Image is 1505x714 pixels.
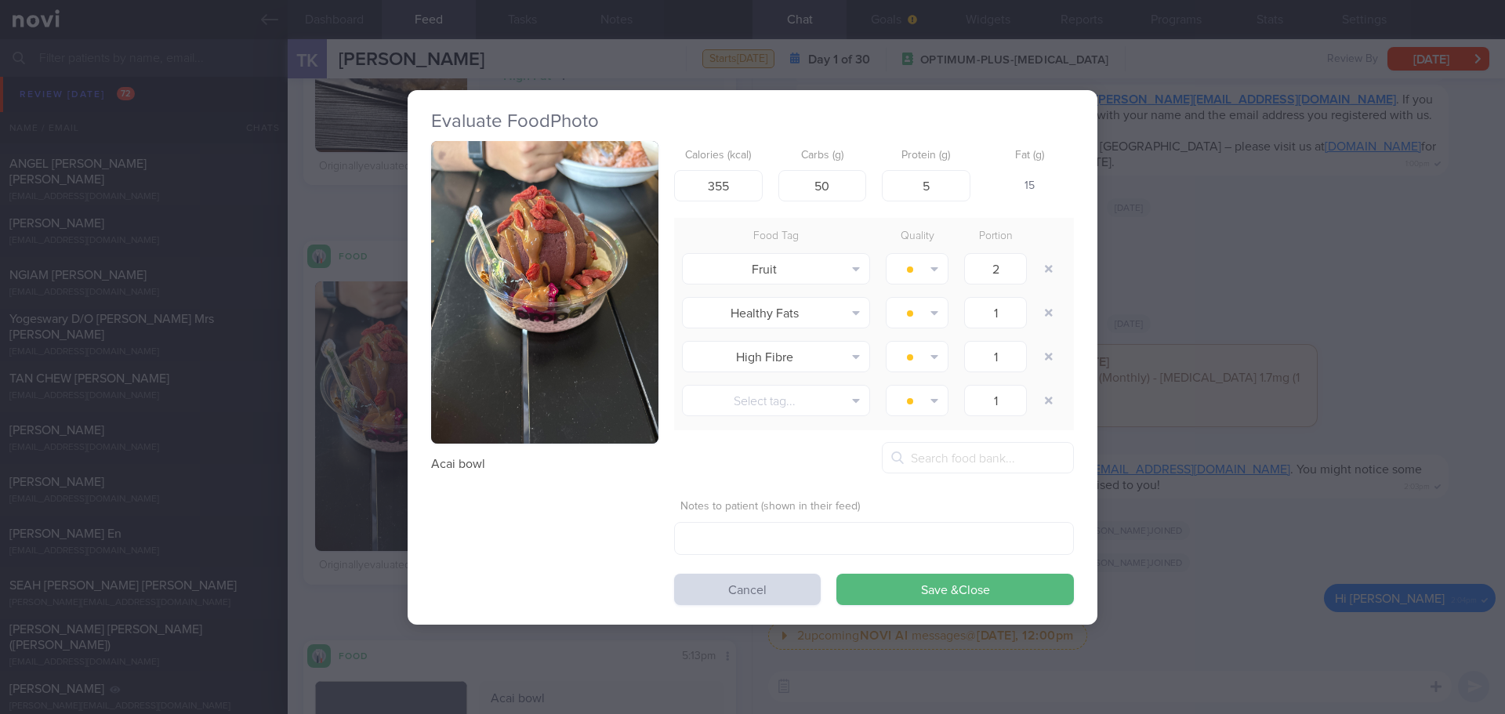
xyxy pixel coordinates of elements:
button: Fruit [682,253,870,285]
input: 1.0 [964,297,1027,328]
input: 250 [674,170,763,201]
button: Healthy Fats [682,297,870,328]
input: Search food bank... [882,442,1074,473]
button: Save &Close [836,574,1074,605]
input: 33 [778,170,867,201]
label: Carbs (g) [785,149,861,163]
input: 1.0 [964,385,1027,416]
label: Protein (g) [888,149,964,163]
label: Calories (kcal) [680,149,756,163]
p: Acai bowl [431,456,658,472]
div: Quality [878,226,956,248]
div: Portion [956,226,1035,248]
input: 1.0 [964,341,1027,372]
img: Acai bowl [431,141,658,444]
label: Notes to patient (shown in their feed) [680,500,1068,514]
input: 9 [882,170,970,201]
button: Select tag... [682,385,870,416]
div: Food Tag [674,226,878,248]
button: Cancel [674,574,821,605]
h2: Evaluate Food Photo [431,110,1074,133]
div: 15 [986,170,1075,203]
label: Fat (g) [992,149,1068,163]
input: 1.0 [964,253,1027,285]
button: High Fibre [682,341,870,372]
